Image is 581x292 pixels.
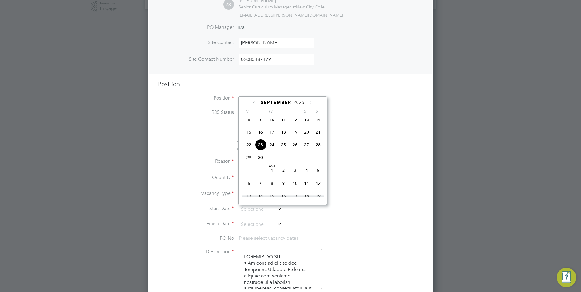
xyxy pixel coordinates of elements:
span: 15 [266,190,278,202]
span: 20 [301,126,312,138]
span: 16 [278,190,289,202]
span: 28 [312,139,324,151]
span: F [288,108,299,114]
span: 5 [312,165,324,176]
span: 19 [312,190,324,202]
span: 10 [266,114,278,125]
span: Senior Curriculum Manager at [239,4,296,10]
span: Oct [266,165,278,168]
span: 21 [312,126,324,138]
h3: Position [158,80,423,88]
label: Position [158,95,234,101]
label: IR35 Status [158,109,234,116]
label: Start Date [158,205,234,212]
span: 12 [289,114,301,125]
span: 8 [243,114,255,125]
span: 16 [255,126,266,138]
span: 26 [289,139,301,151]
span: Inside IR35 [238,109,262,115]
span: 15 [243,126,255,138]
span: 1 [266,165,278,176]
span: 14 [312,114,324,125]
span: 9 [278,178,289,189]
span: T [276,108,288,114]
span: 24 [266,139,278,151]
span: September [261,100,291,105]
label: Reason [158,158,234,165]
span: 14 [255,190,266,202]
label: Site Contact [158,39,234,46]
span: S [299,108,311,114]
strong: Status Determination Statement [238,119,293,123]
span: 12 [312,178,324,189]
span: 19 [289,126,301,138]
div: New City College Limited [239,4,330,10]
span: 17 [266,126,278,138]
span: 13 [301,114,312,125]
label: PO Manager [158,24,234,31]
span: 3 [289,165,301,176]
label: Finish Date [158,221,234,227]
label: Vacancy Type [158,190,234,197]
input: Select one [239,205,282,214]
span: M [242,108,253,114]
span: 18 [301,190,312,202]
span: [EMAIL_ADDRESS][PERSON_NAME][DOMAIN_NAME] [239,12,343,18]
button: Engage Resource Center [557,268,576,287]
input: Select one [239,220,282,229]
span: 11 [278,114,289,125]
label: PO No [158,235,234,242]
span: 10 [289,178,301,189]
span: The status determination for this position can be updated after creating the vacancy [237,140,319,151]
span: 30 [255,152,266,163]
span: 13 [243,190,255,202]
span: 2 [278,165,289,176]
span: W [265,108,276,114]
span: S [311,108,322,114]
span: 27 [301,139,312,151]
span: 29 [243,152,255,163]
span: 23 [255,139,266,151]
input: Search for... [239,94,314,103]
label: Quantity [158,175,234,181]
span: 6 [243,178,255,189]
span: Please select vacancy dates [239,235,298,241]
label: Description [158,249,234,255]
span: 18 [278,126,289,138]
span: 7 [255,178,266,189]
span: 4 [301,165,312,176]
span: 17 [289,190,301,202]
span: 25 [278,139,289,151]
span: n/a [238,24,245,30]
span: 9 [255,114,266,125]
span: 2025 [294,100,304,105]
label: Site Contact Number [158,56,234,63]
span: 8 [266,178,278,189]
span: 11 [301,178,312,189]
span: 22 [243,139,255,151]
span: T [253,108,265,114]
